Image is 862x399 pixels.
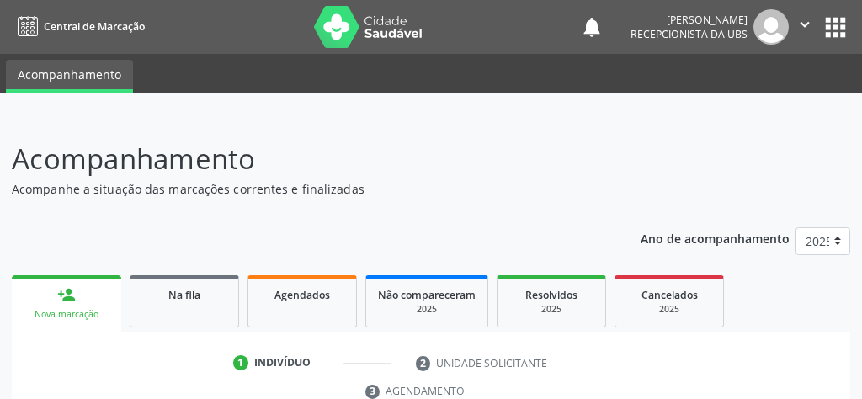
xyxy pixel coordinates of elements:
[57,285,76,304] div: person_add
[12,13,145,40] a: Central de Marcação
[509,303,593,316] div: 2025
[254,355,311,370] div: Indivíduo
[641,227,790,248] p: Ano de acompanhamento
[378,303,476,316] div: 2025
[580,15,604,39] button: notifications
[6,60,133,93] a: Acompanhamento
[44,19,145,34] span: Central de Marcação
[12,180,599,198] p: Acompanhe a situação das marcações correntes e finalizadas
[795,15,814,34] i: 
[168,288,200,302] span: Na fila
[753,9,789,45] img: img
[641,288,698,302] span: Cancelados
[789,9,821,45] button: 
[631,13,748,27] div: [PERSON_NAME]
[24,308,109,321] div: Nova marcação
[12,138,599,180] p: Acompanhamento
[821,13,850,42] button: apps
[631,27,748,41] span: Recepcionista da UBS
[233,355,248,370] div: 1
[525,288,577,302] span: Resolvidos
[378,288,476,302] span: Não compareceram
[627,303,711,316] div: 2025
[274,288,330,302] span: Agendados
